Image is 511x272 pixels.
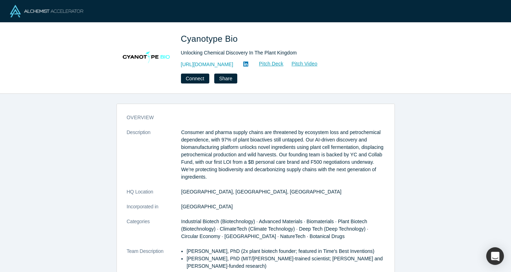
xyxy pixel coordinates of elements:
a: [URL][DOMAIN_NAME] [181,61,233,68]
dt: Incorporated in [127,203,181,218]
button: Share [214,74,237,83]
h3: overview [127,114,375,121]
span: Industrial Biotech (Biotechnology) · Advanced Materials · Biomaterials · Plant Biotech (Biotechno... [181,219,368,239]
a: Pitch Deck [251,60,284,68]
dd: [GEOGRAPHIC_DATA] [181,203,385,210]
dd: [GEOGRAPHIC_DATA], [GEOGRAPHIC_DATA], [GEOGRAPHIC_DATA] [181,188,385,196]
dt: HQ Location [127,188,181,203]
div: Unlocking Chemical Discovery In The Plant Kingdom [181,49,379,57]
dt: Description [127,129,181,188]
span: Cyanotype Bio [181,34,240,44]
button: Connect [181,74,209,83]
img: Alchemist Logo [10,5,83,17]
p: [PERSON_NAME], PhD (2x plant biotech founder; featured in Time's Best Inventions) [187,248,385,255]
dt: Categories [127,218,181,248]
a: Pitch Video [284,60,318,68]
img: Cyanotype Bio's Logo [121,33,171,82]
p: Consumer and pharma supply chains are threatened by ecosystem loss and petrochemical dependence, ... [181,129,385,181]
p: [PERSON_NAME], PhD (MIT/[PERSON_NAME]-trained scientist; [PERSON_NAME] and [PERSON_NAME]-funded r... [187,255,385,270]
